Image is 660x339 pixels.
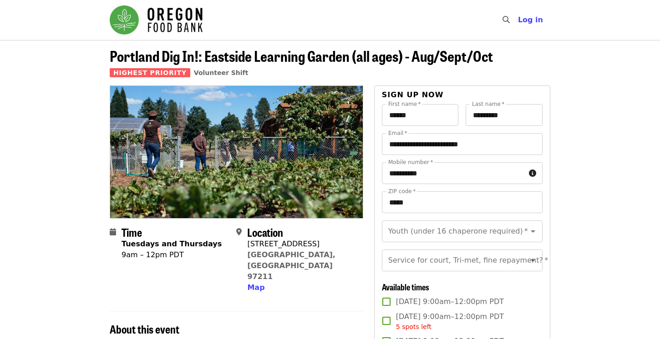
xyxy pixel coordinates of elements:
span: Location [247,224,283,240]
span: [DATE] 9:00am–12:00pm PDT [396,296,504,307]
input: Search [515,9,523,31]
img: Portland Dig In!: Eastside Learning Garden (all ages) - Aug/Sept/Oct organized by Oregon Food Bank [110,86,363,218]
label: Email [388,130,407,136]
input: ZIP code [382,191,543,213]
span: Log in [518,15,543,24]
span: Map [247,283,264,292]
a: Volunteer Shift [194,69,249,76]
i: circle-info icon [529,169,536,178]
span: Highest Priority [110,68,190,77]
span: About this event [110,321,179,337]
span: Time [122,224,142,240]
i: calendar icon [110,228,116,236]
input: Mobile number [382,162,525,184]
label: First name [388,101,421,107]
span: 5 spots left [396,323,432,330]
button: Log in [511,11,550,29]
label: Last name [472,101,504,107]
img: Oregon Food Bank - Home [110,5,203,35]
label: ZIP code [388,189,416,194]
strong: Tuesdays and Thursdays [122,239,222,248]
button: Map [247,282,264,293]
span: Portland Dig In!: Eastside Learning Garden (all ages) - Aug/Sept/Oct [110,45,493,66]
a: [GEOGRAPHIC_DATA], [GEOGRAPHIC_DATA] 97211 [247,250,335,281]
div: [STREET_ADDRESS] [247,239,355,249]
button: Open [527,254,539,267]
input: Last name [466,104,543,126]
button: Open [527,225,539,238]
i: map-marker-alt icon [236,228,242,236]
input: First name [382,104,459,126]
span: [DATE] 9:00am–12:00pm PDT [396,311,504,332]
span: Sign up now [382,90,444,99]
span: Available times [382,281,429,293]
div: 9am – 12pm PDT [122,249,222,260]
i: search icon [503,15,510,24]
input: Email [382,133,543,155]
label: Mobile number [388,160,433,165]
